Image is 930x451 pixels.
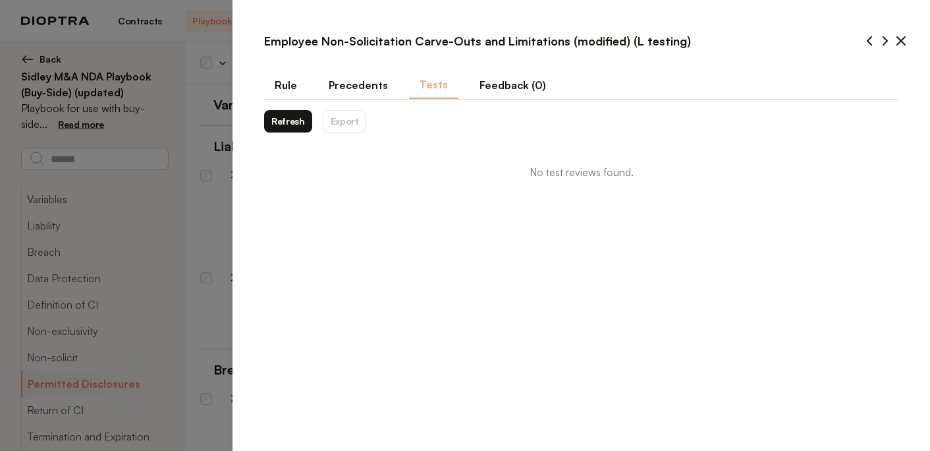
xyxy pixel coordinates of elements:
button: Rule [264,71,308,99]
button: Refresh [264,110,312,133]
h3: Employee Non-Solicitation Carve-Outs and Limitations (modified) (L testing) [254,21,701,61]
div: No test reviews found. [264,143,898,201]
button: Precedents [318,71,398,99]
button: Feedback (0) [469,71,557,99]
button: Tests [409,71,458,99]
